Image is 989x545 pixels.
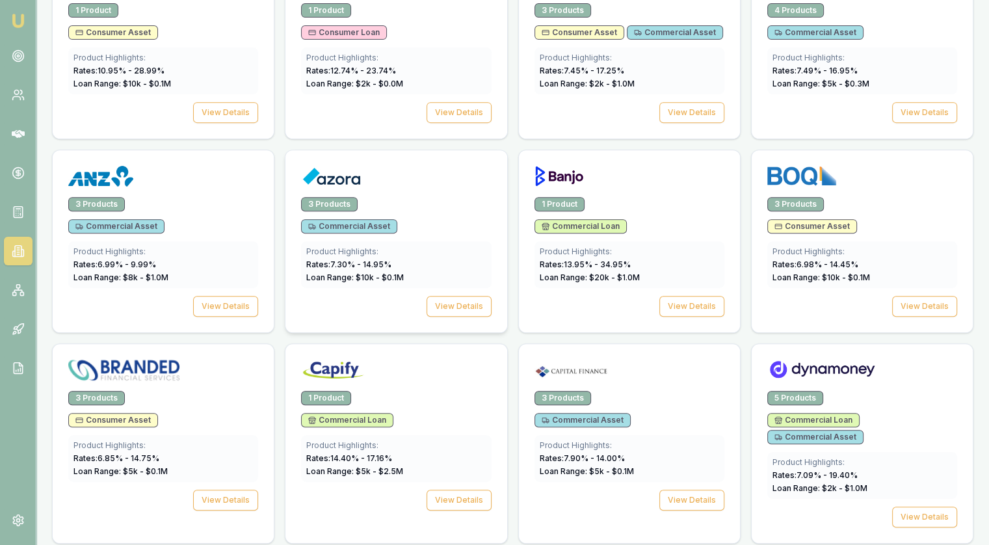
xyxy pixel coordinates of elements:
[306,79,403,88] span: Loan Range: $ 2 k - $ 0.0 M
[767,166,837,187] img: BOQ Finance logo
[306,453,392,463] span: Rates: 14.40 % - 17.16 %
[73,246,253,257] div: Product Highlights:
[540,466,634,476] span: Loan Range: $ 5 k - $ 0.1 M
[68,166,133,187] img: ANZ logo
[75,27,151,38] span: Consumer Asset
[772,53,952,63] div: Product Highlights:
[75,415,151,425] span: Consumer Asset
[193,296,258,317] button: View Details
[772,457,952,468] div: Product Highlights:
[540,246,719,257] div: Product Highlights:
[301,3,351,18] div: 1 Product
[518,150,741,333] a: Banjo logo1 ProductCommercial LoanProduct Highlights:Rates:13.95% - 34.95%Loan Range: $20k - $1.0...
[534,197,585,211] div: 1 Product
[751,150,973,333] a: BOQ Finance logo3 ProductsConsumer AssetProduct Highlights:Rates:6.98% - 14.45%Loan Range: $10k -...
[52,150,274,333] a: ANZ logo3 ProductsCommercial AssetProduct Highlights:Rates:6.99% - 9.99%Loan Range: $8k - $1.0MVi...
[767,3,824,18] div: 4 Products
[308,221,390,232] span: Commercial Asset
[306,53,486,63] div: Product Highlights:
[75,221,157,232] span: Commercial Asset
[68,360,179,380] img: Branded Financial Services logo
[73,466,168,476] span: Loan Range: $ 5 k - $ 0.1 M
[285,150,507,333] a: Azora logo3 ProductsCommercial AssetProduct Highlights:Rates:7.30% - 14.95%Loan Range: $10k - $0....
[73,259,156,269] span: Rates: 6.99 % - 9.99 %
[892,102,957,123] button: View Details
[308,415,386,425] span: Commercial Loan
[534,3,591,18] div: 3 Products
[73,53,253,63] div: Product Highlights:
[306,466,403,476] span: Loan Range: $ 5 k - $ 2.5 M
[772,259,858,269] span: Rates: 6.98 % - 14.45 %
[427,102,492,123] button: View Details
[540,79,635,88] span: Loan Range: $ 2 k - $ 1.0 M
[301,391,351,405] div: 1 Product
[892,507,957,527] button: View Details
[772,483,867,493] span: Loan Range: $ 2 k - $ 1.0 M
[634,27,716,38] span: Commercial Asset
[73,66,165,75] span: Rates: 10.95 % - 28.99 %
[540,259,631,269] span: Rates: 13.95 % - 34.95 %
[427,296,492,317] button: View Details
[540,272,640,282] span: Loan Range: $ 20 k - $ 1.0 M
[892,296,957,317] button: View Details
[774,432,856,442] span: Commercial Asset
[772,79,869,88] span: Loan Range: $ 5 k - $ 0.3 M
[68,197,125,211] div: 3 Products
[751,343,973,544] a: Dynamoney logo5 ProductsCommercial LoanCommercial AssetProduct Highlights:Rates:7.09% - 19.40%Loa...
[68,3,118,18] div: 1 Product
[10,13,26,29] img: emu-icon-u.png
[659,296,724,317] button: View Details
[772,246,952,257] div: Product Highlights:
[767,360,877,380] img: Dynamoney logo
[73,453,159,463] span: Rates: 6.85 % - 14.75 %
[774,27,856,38] span: Commercial Asset
[772,470,858,480] span: Rates: 7.09 % - 19.40 %
[540,453,625,463] span: Rates: 7.90 % - 14.00 %
[772,272,870,282] span: Loan Range: $ 10 k - $ 0.1 M
[301,166,361,187] img: Azora logo
[774,221,850,232] span: Consumer Asset
[540,53,719,63] div: Product Highlights:
[68,391,125,405] div: 3 Products
[534,166,584,187] img: Banjo logo
[306,66,396,75] span: Rates: 12.74 % - 23.74 %
[52,343,274,544] a: Branded Financial Services logo3 ProductsConsumer AssetProduct Highlights:Rates:6.85% - 14.75%Loa...
[767,391,823,405] div: 5 Products
[308,27,380,38] span: Consumer Loan
[534,360,609,380] img: Capital Finance logo
[193,490,258,511] button: View Details
[767,197,824,211] div: 3 Products
[540,440,719,451] div: Product Highlights:
[73,79,171,88] span: Loan Range: $ 10 k - $ 0.1 M
[306,259,391,269] span: Rates: 7.30 % - 14.95 %
[301,360,366,380] img: Capify logo
[542,27,617,38] span: Consumer Asset
[542,221,620,232] span: Commercial Loan
[772,66,858,75] span: Rates: 7.49 % - 16.95 %
[306,272,404,282] span: Loan Range: $ 10 k - $ 0.1 M
[285,343,507,544] a: Capify logo1 ProductCommercial LoanProduct Highlights:Rates:14.40% - 17.16%Loan Range: $5k - $2.5...
[73,440,253,451] div: Product Highlights:
[73,272,168,282] span: Loan Range: $ 8 k - $ 1.0 M
[518,343,741,544] a: Capital Finance logo3 ProductsCommercial AssetProduct Highlights:Rates:7.90% - 14.00%Loan Range: ...
[301,197,358,211] div: 3 Products
[534,391,591,405] div: 3 Products
[540,66,624,75] span: Rates: 7.45 % - 17.25 %
[306,440,486,451] div: Product Highlights:
[659,102,724,123] button: View Details
[542,415,624,425] span: Commercial Asset
[659,490,724,511] button: View Details
[427,490,492,511] button: View Details
[774,415,852,425] span: Commercial Loan
[306,246,486,257] div: Product Highlights:
[193,102,258,123] button: View Details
